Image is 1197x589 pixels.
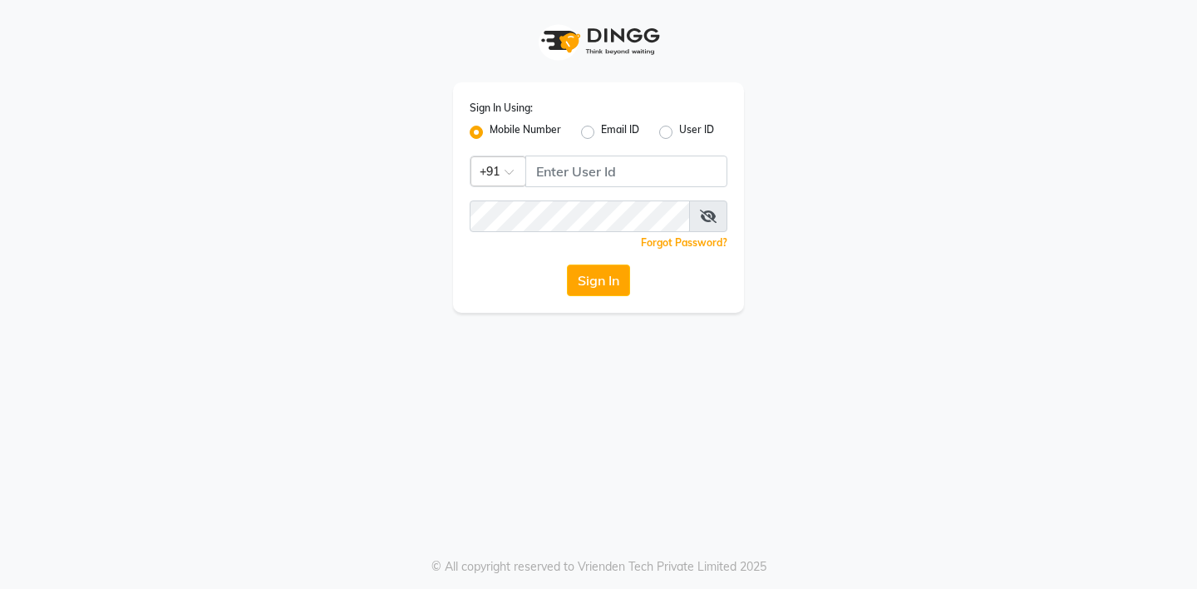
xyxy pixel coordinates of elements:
[470,101,533,116] label: Sign In Using:
[490,122,561,142] label: Mobile Number
[525,156,727,187] input: Username
[679,122,714,142] label: User ID
[601,122,639,142] label: Email ID
[532,17,665,66] img: logo1.svg
[641,236,727,249] a: Forgot Password?
[470,200,690,232] input: Username
[567,265,630,296] button: Sign In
